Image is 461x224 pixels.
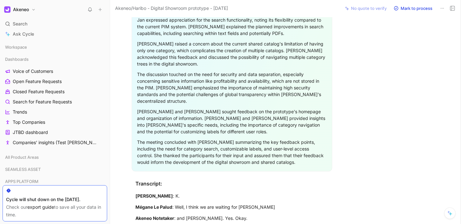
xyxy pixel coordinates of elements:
[3,66,107,76] a: Voice of Customers
[4,6,10,13] img: Akeneo
[13,119,45,125] span: Top Companies
[3,138,107,147] a: Companies' insights (Test [PERSON_NAME])
[13,78,62,85] span: Open Feature Requests
[5,44,27,50] span: Workspace
[3,164,107,176] div: SEAMLESS ASSET
[135,215,174,221] mark: Akeneo Notetaker
[13,99,72,105] span: Search for Feature Requests
[5,166,41,172] span: SEAMLESS ASSET
[6,196,104,203] div: Cycle will shut down on the [DATE].
[3,54,107,147] div: DashboardsVoice of CustomersOpen Feature RequestsClosed Feature RequestsSearch for Feature Reques...
[3,117,107,127] a: Top Companies
[13,68,53,74] span: Voice of Customers
[135,204,328,210] div: : Well, I think we are waiting for [PERSON_NAME]
[27,204,54,210] a: export guide
[137,139,327,165] div: The meeting concluded with [PERSON_NAME] summarizing the key feedback points, including the need ...
[3,19,107,29] div: Search
[13,7,29,12] h1: Akeneo
[135,193,173,199] mark: [PERSON_NAME]
[137,71,327,104] div: The discussion touched on the need for security and data separation, especially concerning sensit...
[3,42,107,52] div: Workspace
[3,177,107,188] div: APPS PLATFORM
[3,87,107,96] a: Closed Feature Requests
[137,108,327,135] div: [PERSON_NAME] and [PERSON_NAME] sought feedback on the prototype's homepage and organization of i...
[3,152,107,164] div: All Product Areas
[5,154,39,160] span: All Product Areas
[13,139,99,146] span: Companies' insights (Test [PERSON_NAME])
[13,109,27,115] span: Trends
[3,29,107,39] a: Ask Cycle
[115,4,228,12] span: Akeneo/Haribo - Digital Showroom prototype - [DATE]
[391,4,435,13] button: Mark to process
[3,54,107,64] div: Dashboards
[5,178,38,185] span: APPS PLATFORM
[135,204,172,210] mark: Mégane Le Palud
[137,40,327,67] div: [PERSON_NAME] raised a concern about the current shared catalog's limitation of having only one c...
[13,30,34,38] span: Ask Cycle
[13,129,48,136] span: JTBD dashboard
[3,128,107,137] a: JTBD dashboard
[3,177,107,186] div: APPS PLATFORM
[13,20,27,28] span: Search
[342,4,389,13] button: No quote to verify
[3,152,107,162] div: All Product Areas
[3,97,107,107] a: Search for Feature Requests
[135,192,328,199] div: : K.
[3,164,107,174] div: SEAMLESS ASSET
[3,5,37,14] button: AkeneoAkeneo
[13,88,65,95] span: Closed Feature Requests
[137,17,327,37] div: Jan expressed appreciation for the search functionality, noting its flexibility compared to the c...
[135,180,328,187] div: Transcript:
[5,56,29,62] span: Dashboards
[3,77,107,86] a: Open Feature Requests
[3,107,107,117] a: Trends
[6,203,104,219] div: Check our to save all your data in time.
[135,215,328,221] div: : and [PERSON_NAME]. Yes. Okay.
